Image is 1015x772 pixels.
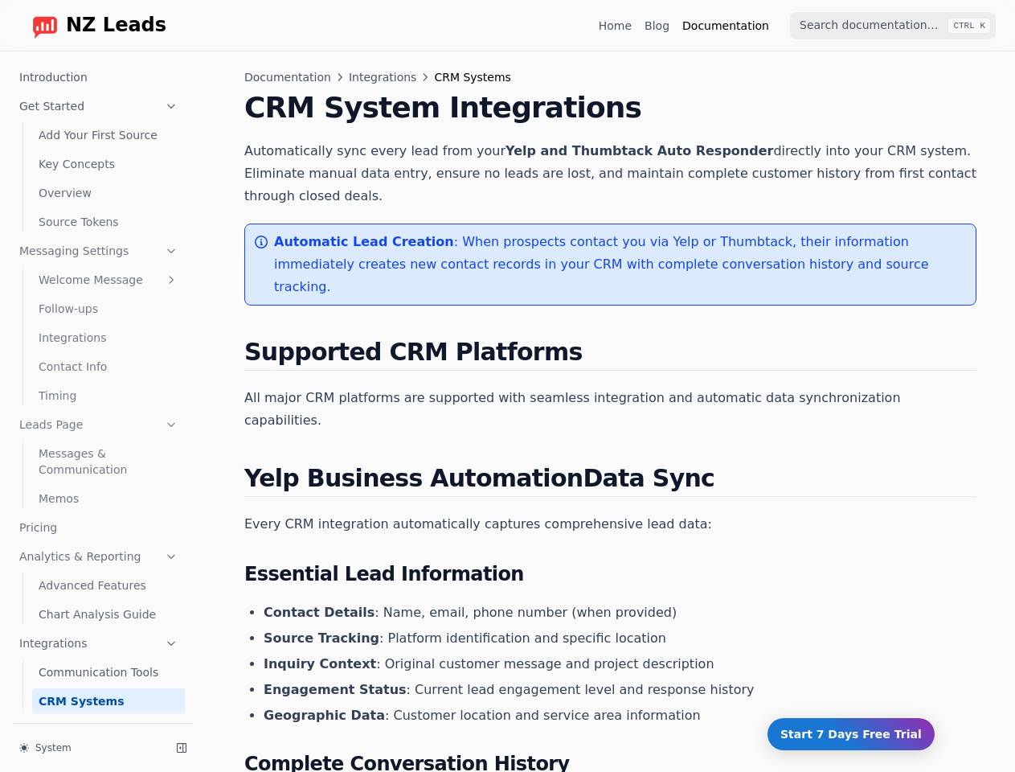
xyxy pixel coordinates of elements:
a: Blog [645,18,669,34]
a: Add Your First Source [32,122,185,148]
a: Pricing [13,515,185,540]
li: : Original customer message and project description [264,655,976,674]
a: Integrations [32,325,185,351]
a: Messages & Communication [32,441,185,482]
a: Team Management [13,717,185,743]
button: System [13,737,164,759]
a: Integrations [349,69,416,85]
a: Memos [32,486,185,511]
a: Overview [32,180,185,206]
a: Communication Tools [32,659,185,685]
strong: Geographic Data [264,708,385,723]
a: Documentation [682,18,769,34]
a: Follow-ups [32,296,185,322]
strong: Engagement Status [264,682,407,697]
strong: Essential Lead Information [244,563,524,585]
h2: Supported CRM Platforms [244,338,976,371]
input: Search documentation… [790,12,996,39]
a: Get Started [13,93,185,119]
a: Messaging Settings [13,238,185,264]
strong: Yelp Business Automation [244,464,583,492]
strong: Contact Details [264,605,374,620]
a: Home page [19,13,166,39]
a: Contact Info [32,354,185,380]
a: Chart Analysis Guide [32,602,185,627]
img: logo [32,13,58,39]
a: Welcome Message [32,267,185,293]
strong: Inquiry Context [264,656,376,671]
a: Start 7 Days Free Trial [767,718,935,750]
a: Home [599,18,632,34]
strong: Source Tracking [264,630,379,646]
h2: Data Sync [244,464,976,497]
p: : When prospects contact you via Yelp or Thumbtack, their information immediately creates new con... [274,231,963,298]
span: CRM Systems [434,69,511,85]
span: NZ Leads [66,14,166,37]
strong: Yelp and Thumbtack Auto Responder [505,143,773,158]
strong: Automatic Lead Creation [274,234,454,249]
li: : Platform identification and specific location [264,629,976,648]
a: Key Concepts [32,151,185,177]
a: Advanced Features [32,573,185,598]
a: Leads Page [13,412,185,437]
button: Collapse sidebar [170,737,193,759]
li: : Current lead engagement level and response history [264,680,976,700]
li: : Customer location and service area information [264,706,976,725]
li: : Name, email, phone number (when provided) [264,603,976,622]
a: Timing [32,383,185,409]
p: Every CRM integration automatically captures comprehensive lead data: [244,513,976,536]
p: All major CRM platforms are supported with seamless integration and automatic data synchronizatio... [244,387,976,432]
h1: CRM System Integrations [244,92,976,124]
a: Source Tokens [32,209,185,235]
a: CRM Systems [32,688,185,714]
p: Automatically sync every lead from your directly into your CRM system. Eliminate manual data entr... [244,140,976,207]
a: Analytics & Reporting [13,544,185,569]
a: Integrations [13,630,185,656]
a: Introduction [13,64,185,90]
a: Documentation [244,69,331,85]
